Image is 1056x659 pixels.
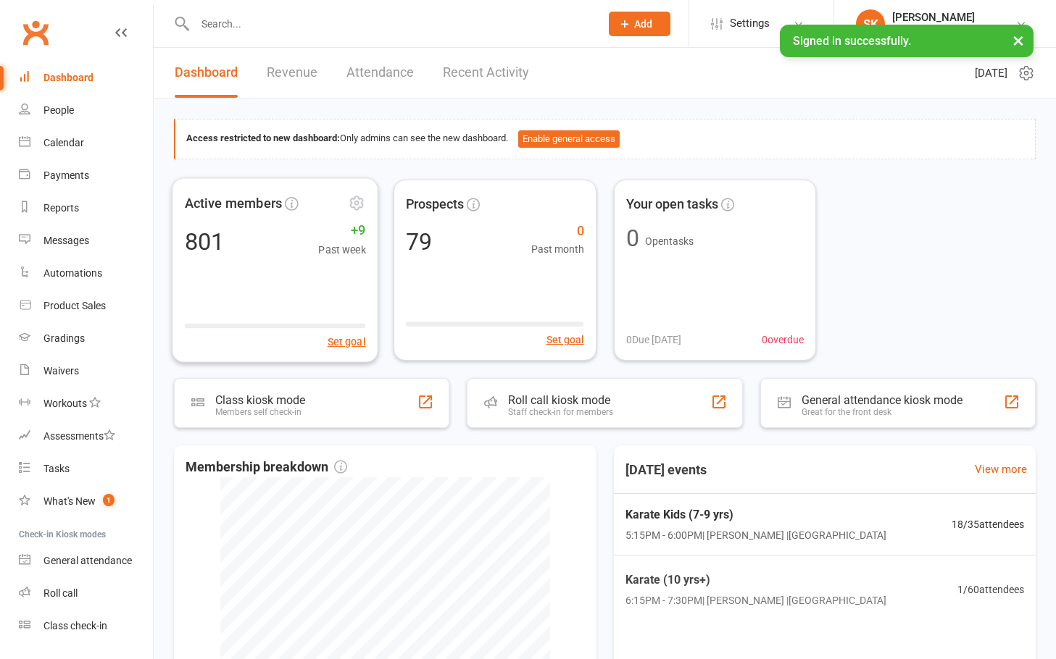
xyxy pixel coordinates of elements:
[531,221,584,242] span: 0
[626,332,681,348] span: 0 Due [DATE]
[19,62,153,94] a: Dashboard
[103,494,115,506] span: 1
[186,457,347,478] span: Membership breakdown
[318,219,365,240] span: +9
[267,48,317,98] a: Revenue
[346,48,414,98] a: Attendance
[43,555,132,566] div: General attendance
[185,230,225,253] div: 801
[645,235,694,247] span: Open tasks
[19,420,153,453] a: Assessments
[19,127,153,159] a: Calendar
[19,610,153,642] a: Class kiosk mode
[625,571,886,589] span: Karate (10 yrs+)
[19,257,153,290] a: Automations
[215,393,305,406] div: Class kiosk mode
[19,159,153,192] a: Payments
[634,18,652,30] span: Add
[406,194,464,215] span: Prospects
[609,12,670,36] button: Add
[508,407,613,417] div: Staff check-in for members
[191,14,590,34] input: Search...
[625,592,886,608] span: 6:15PM - 7:30PM | [PERSON_NAME] | [GEOGRAPHIC_DATA]
[19,485,153,518] a: What's New1
[43,620,107,631] div: Class check-in
[531,241,584,257] span: Past month
[406,230,432,253] div: 79
[175,48,238,98] a: Dashboard
[19,94,153,127] a: People
[975,461,1027,478] a: View more
[186,130,1024,148] div: Only admins can see the new dashboard.
[892,11,1015,24] div: [PERSON_NAME]
[975,64,1007,82] span: [DATE]
[1005,25,1031,56] button: ×
[43,104,74,116] div: People
[43,72,93,83] div: Dashboard
[19,577,153,610] a: Roll call
[443,48,529,98] a: Recent Activity
[614,457,718,483] h3: [DATE] events
[19,545,153,577] a: General attendance kiosk mode
[43,137,84,148] div: Calendar
[43,332,85,344] div: Gradings
[518,130,620,148] button: Enable general access
[802,407,963,417] div: Great for the front desk
[19,290,153,322] a: Product Sales
[43,202,79,214] div: Reports
[730,7,770,40] span: Settings
[625,505,886,524] span: Karate Kids (7-9 yrs)
[185,193,283,214] span: Active members
[328,333,366,350] button: Set goal
[19,224,153,257] a: Messages
[19,322,153,355] a: Gradings
[186,133,340,143] strong: Access restricted to new dashboard:
[19,387,153,420] a: Workouts
[626,227,639,250] div: 0
[762,332,804,348] span: 0 overdue
[43,587,78,599] div: Roll call
[892,24,1015,37] div: Goshukan Karate Academy
[43,300,106,311] div: Product Sales
[625,527,886,543] span: 5:15PM - 6:00PM | [PERSON_NAME] | [GEOGRAPHIC_DATA]
[43,463,70,474] div: Tasks
[215,407,305,417] div: Members self check-in
[17,14,54,51] a: Clubworx
[43,365,79,377] div: Waivers
[318,241,365,258] span: Past week
[43,267,102,279] div: Automations
[952,516,1024,532] span: 18 / 35 attendees
[19,355,153,387] a: Waivers
[626,194,718,215] span: Your open tasks
[957,582,1024,597] span: 1 / 60 attendees
[802,393,963,407] div: General attendance kiosk mode
[43,430,115,442] div: Assessments
[546,332,584,348] button: Set goal
[43,495,96,507] div: What's New
[793,34,911,48] span: Signed in successfully.
[508,393,613,407] div: Roll call kiosk mode
[19,453,153,485] a: Tasks
[19,192,153,224] a: Reports
[43,398,87,409] div: Workouts
[43,235,89,246] div: Messages
[856,9,885,38] div: SK
[43,169,89,181] div: Payments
